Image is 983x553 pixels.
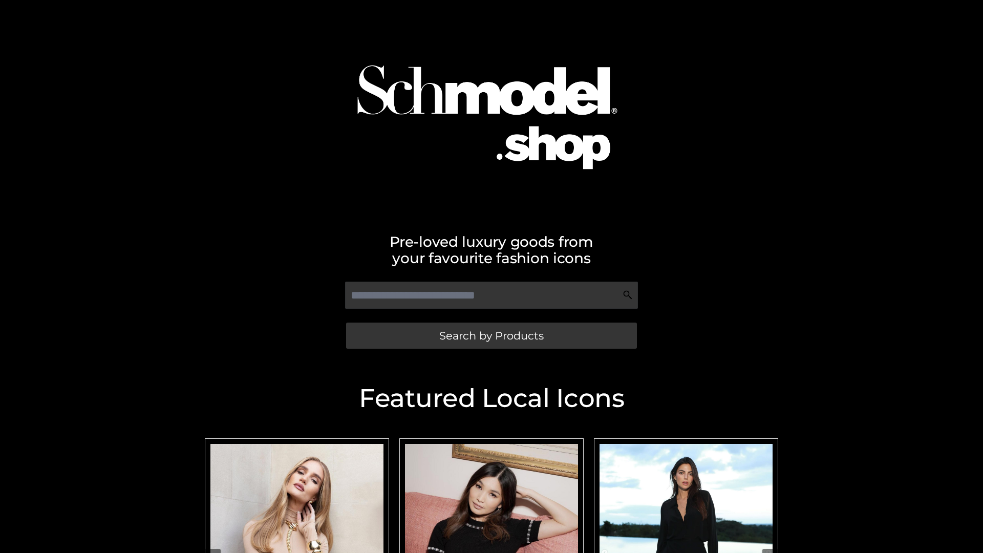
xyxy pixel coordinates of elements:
img: Search Icon [623,290,633,300]
h2: Pre-loved luxury goods from your favourite fashion icons [200,233,783,266]
span: Search by Products [439,330,544,341]
a: Search by Products [346,323,637,349]
h2: Featured Local Icons​ [200,386,783,411]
